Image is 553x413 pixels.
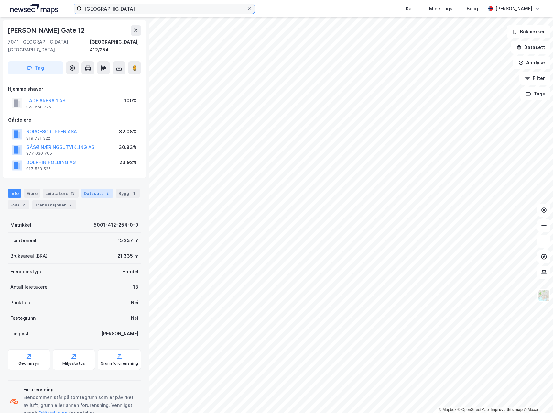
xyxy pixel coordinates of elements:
div: 21 335 ㎡ [117,252,138,260]
div: Grunnforurensning [101,361,138,366]
button: Datasett [511,41,550,54]
div: 100% [124,97,137,105]
button: Bokmerker [507,25,550,38]
div: 13 [133,283,138,291]
div: 7041, [GEOGRAPHIC_DATA], [GEOGRAPHIC_DATA] [8,38,90,54]
div: Geoinnsyn [18,361,39,366]
div: Antall leietakere [10,283,48,291]
div: 7 [67,202,74,208]
div: Mine Tags [429,5,452,13]
div: 13 [70,190,76,196]
div: Bygg [116,189,140,198]
button: Analyse [513,56,550,69]
a: Improve this map [491,407,523,412]
div: Bruksareal (BRA) [10,252,48,260]
button: Tag [8,61,63,74]
div: Kart [406,5,415,13]
div: 5001-412-254-0-0 [94,221,138,229]
div: Miljøstatus [62,361,85,366]
div: ESG [8,200,29,209]
div: Hjemmelshaver [8,85,141,93]
div: 1 [131,190,137,196]
div: Forurensning [23,386,138,394]
button: Filter [519,72,550,85]
div: Info [8,189,21,198]
div: 30.83% [119,143,137,151]
div: Transaksjoner [32,200,76,209]
div: 15 237 ㎡ [118,237,138,244]
div: Leietakere [43,189,79,198]
div: [PERSON_NAME] [101,330,138,338]
div: Bolig [467,5,478,13]
a: Mapbox [439,407,456,412]
div: 23.92% [119,159,137,166]
div: Kontrollprogram for chat [521,382,553,413]
button: Tags [520,87,550,100]
iframe: Chat Widget [521,382,553,413]
div: 2 [20,202,27,208]
div: Festegrunn [10,314,36,322]
div: Datasett [81,189,113,198]
img: logo.a4113a55bc3d86da70a041830d287a7e.svg [10,4,58,14]
div: Eiere [24,189,40,198]
div: 819 731 322 [26,136,50,141]
div: [GEOGRAPHIC_DATA], 412/254 [90,38,141,54]
div: Nei [131,299,138,307]
div: Gårdeiere [8,116,141,124]
div: 923 558 225 [26,105,51,110]
div: 2 [104,190,111,196]
div: Tomteareal [10,237,36,244]
div: 32.08% [119,128,137,136]
div: 977 030 765 [26,151,52,156]
div: Tinglyst [10,330,29,338]
div: [PERSON_NAME] Gate 12 [8,25,86,36]
a: OpenStreetMap [458,407,489,412]
input: Søk på adresse, matrikkel, gårdeiere, leietakere eller personer [82,4,247,14]
img: Z [538,289,550,302]
div: Eiendomstype [10,268,43,275]
div: [PERSON_NAME] [495,5,532,13]
div: 917 523 525 [26,166,51,172]
div: Matrikkel [10,221,31,229]
div: Punktleie [10,299,32,307]
div: Handel [122,268,138,275]
div: Nei [131,314,138,322]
